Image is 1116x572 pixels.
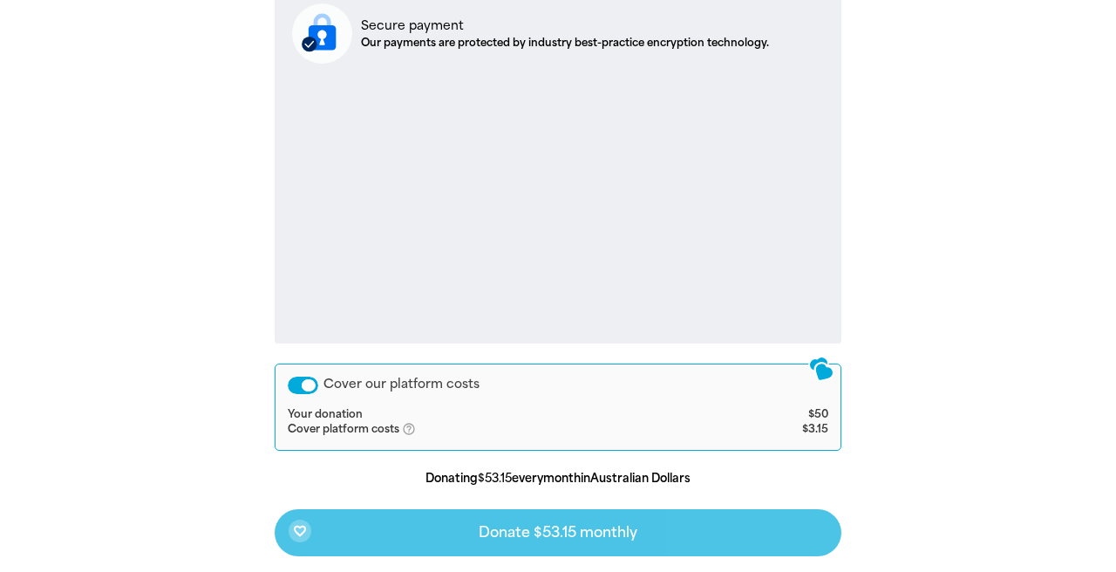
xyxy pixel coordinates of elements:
td: $50 [738,408,828,422]
button: Cover our platform costs [288,377,318,394]
p: Secure payment [361,17,769,35]
p: Donating every month in Australian Dollars [275,470,841,487]
iframe: Secure payment input frame [289,78,827,329]
b: $53.15 [478,472,512,485]
td: Cover platform costs [288,422,738,438]
p: Our payments are protected by industry best-practice encryption technology. [361,35,769,51]
td: Your donation [288,408,738,422]
td: $3.15 [738,422,828,438]
i: help_outlined [402,422,430,436]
